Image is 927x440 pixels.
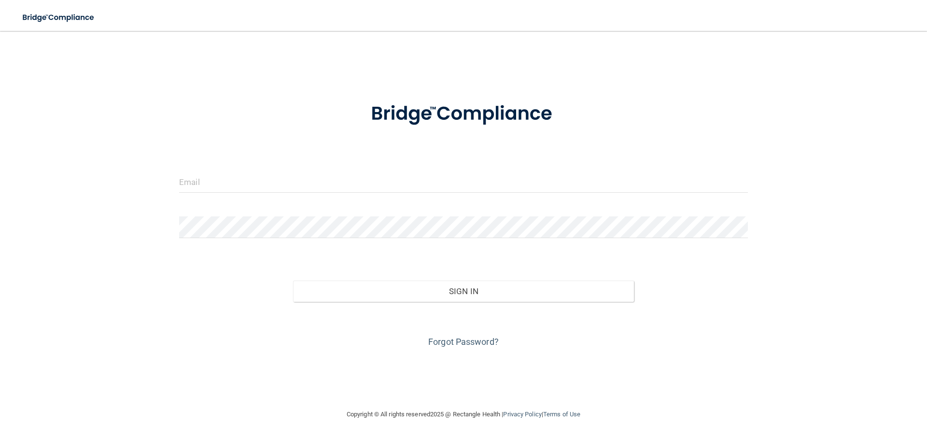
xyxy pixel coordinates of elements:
[351,89,576,139] img: bridge_compliance_login_screen.278c3ca4.svg
[287,399,640,430] div: Copyright © All rights reserved 2025 @ Rectangle Health | |
[428,337,499,347] a: Forgot Password?
[503,411,541,418] a: Privacy Policy
[543,411,580,418] a: Terms of Use
[179,171,748,193] input: Email
[14,8,103,28] img: bridge_compliance_login_screen.278c3ca4.svg
[293,281,634,302] button: Sign In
